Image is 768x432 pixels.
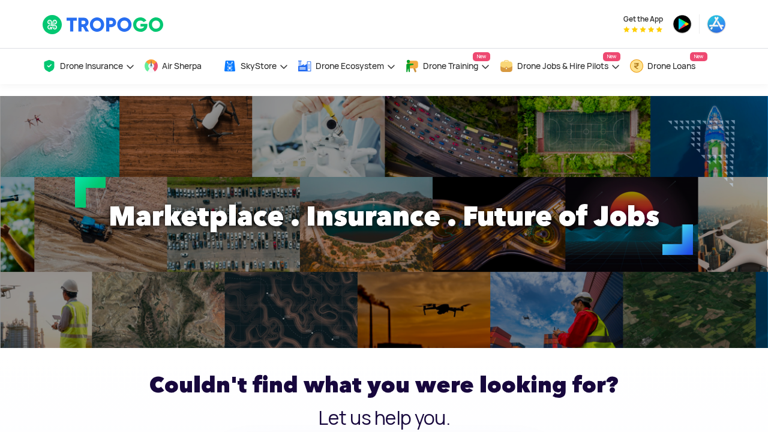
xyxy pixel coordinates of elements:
span: Drone Insurance [60,61,123,71]
span: New [690,52,707,61]
span: Drone Training [423,61,478,71]
span: SkyStore [241,61,277,71]
a: Drone Jobs & Hire PilotsNew [499,49,620,84]
a: Drone Insurance [42,49,135,84]
span: Air Sherpa [162,61,202,71]
a: Drone TrainingNew [405,49,490,84]
a: Drone LoansNew [629,49,707,84]
span: New [473,52,490,61]
h2: Couldn't find what you were looking for? [42,367,726,403]
img: ic_appstore.png [707,14,726,34]
span: Drone Jobs & Hire Pilots [517,61,608,71]
a: Air Sherpa [144,49,214,84]
a: Drone Ecosystem [298,49,396,84]
img: TropoGo Logo [42,14,165,35]
h1: Marketplace . Insurance . Future of Jobs [33,192,735,240]
a: SkyStore [223,49,289,84]
span: New [603,52,620,61]
img: ic_playstore.png [673,14,692,34]
img: App Raking [623,26,662,32]
h3: Let us help you. [42,409,726,428]
span: Get the App [623,14,663,24]
span: Drone Loans [647,61,695,71]
span: Drone Ecosystem [316,61,384,71]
